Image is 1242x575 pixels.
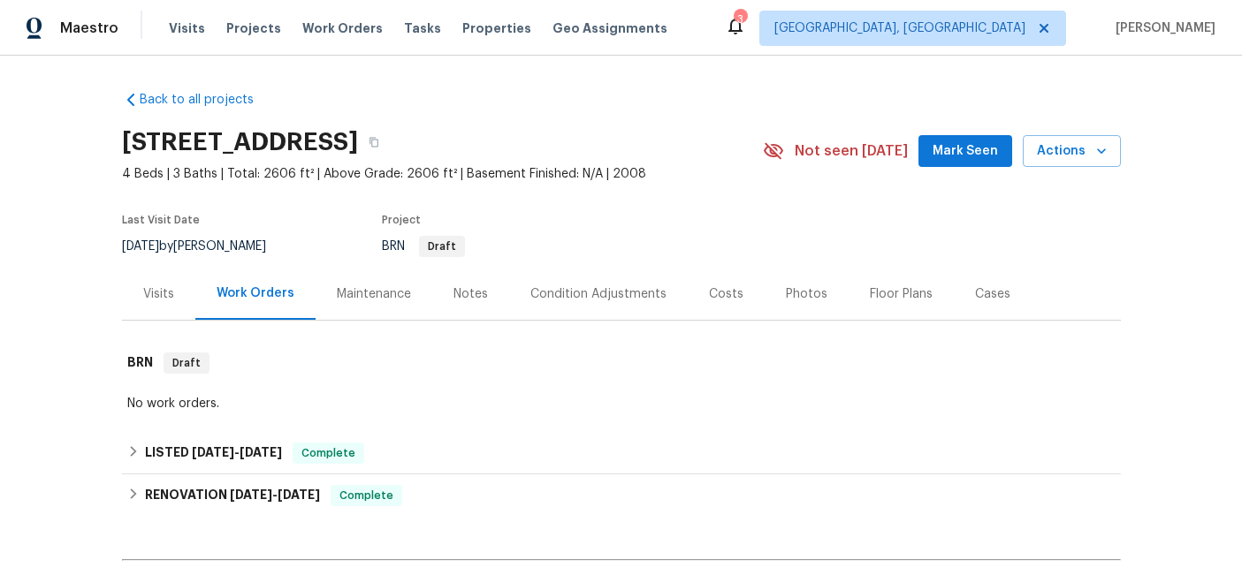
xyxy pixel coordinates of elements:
[122,335,1121,391] div: BRN Draft
[421,241,463,252] span: Draft
[1023,135,1121,168] button: Actions
[122,432,1121,474] div: LISTED [DATE]-[DATE]Complete
[192,446,282,458] span: -
[734,11,746,28] div: 3
[795,142,908,160] span: Not seen [DATE]
[332,487,400,504] span: Complete
[217,284,294,302] div: Work Orders
[127,352,153,374] h6: BRN
[530,285,667,303] div: Condition Adjustments
[143,285,174,303] div: Visits
[918,135,1012,168] button: Mark Seen
[165,354,208,372] span: Draft
[145,485,320,506] h6: RENOVATION
[358,126,390,158] button: Copy Address
[122,474,1121,517] div: RENOVATION [DATE]-[DATE]Complete
[145,443,282,464] h6: LISTED
[60,19,118,37] span: Maestro
[169,19,205,37] span: Visits
[774,19,1025,37] span: [GEOGRAPHIC_DATA], [GEOGRAPHIC_DATA]
[127,395,1116,412] div: No work orders.
[337,285,411,303] div: Maintenance
[192,446,234,458] span: [DATE]
[382,240,465,253] span: BRN
[122,91,292,109] a: Back to all projects
[230,488,320,501] span: -
[870,285,933,303] div: Floor Plans
[1109,19,1215,37] span: [PERSON_NAME]
[1037,140,1107,163] span: Actions
[230,488,272,501] span: [DATE]
[122,236,287,257] div: by [PERSON_NAME]
[552,19,667,37] span: Geo Assignments
[278,488,320,501] span: [DATE]
[122,165,763,183] span: 4 Beds | 3 Baths | Total: 2606 ft² | Above Grade: 2606 ft² | Basement Finished: N/A | 2008
[240,446,282,458] span: [DATE]
[975,285,1010,303] div: Cases
[404,22,441,34] span: Tasks
[462,19,531,37] span: Properties
[933,140,998,163] span: Mark Seen
[122,240,159,253] span: [DATE]
[122,215,200,225] span: Last Visit Date
[294,444,362,462] span: Complete
[709,285,743,303] div: Costs
[122,133,358,151] h2: [STREET_ADDRESS]
[453,285,488,303] div: Notes
[382,215,421,225] span: Project
[302,19,383,37] span: Work Orders
[786,285,827,303] div: Photos
[226,19,281,37] span: Projects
